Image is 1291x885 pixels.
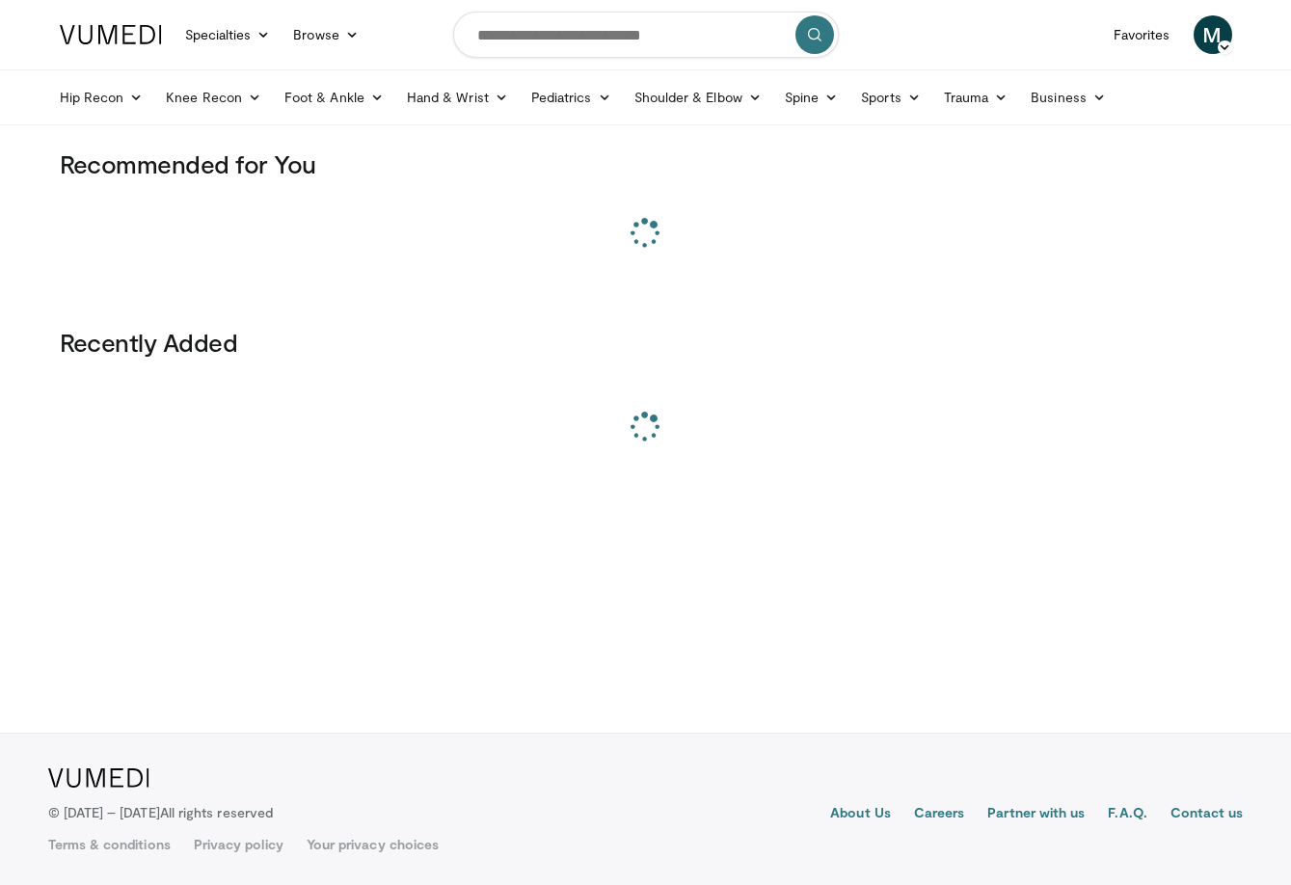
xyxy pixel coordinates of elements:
a: Sports [849,78,932,117]
a: Business [1019,78,1117,117]
h3: Recently Added [60,327,1232,358]
a: Favorites [1102,15,1182,54]
a: Spine [773,78,849,117]
a: Hip Recon [48,78,155,117]
a: About Us [830,803,891,826]
a: Hand & Wrist [395,78,520,117]
a: Specialties [174,15,282,54]
a: Pediatrics [520,78,623,117]
a: Privacy policy [194,835,283,854]
h3: Recommended for You [60,148,1232,179]
a: Your privacy choices [307,835,439,854]
a: M [1194,15,1232,54]
a: Trauma [932,78,1020,117]
a: Knee Recon [154,78,273,117]
img: VuMedi Logo [48,768,149,788]
a: Contact us [1170,803,1244,826]
a: Careers [914,803,965,826]
span: All rights reserved [160,804,273,820]
a: Browse [282,15,370,54]
a: Partner with us [987,803,1085,826]
a: Shoulder & Elbow [623,78,773,117]
a: Foot & Ankle [273,78,395,117]
input: Search topics, interventions [453,12,839,58]
a: F.A.Q. [1108,803,1146,826]
img: VuMedi Logo [60,25,162,44]
p: © [DATE] – [DATE] [48,803,274,822]
a: Terms & conditions [48,835,171,854]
